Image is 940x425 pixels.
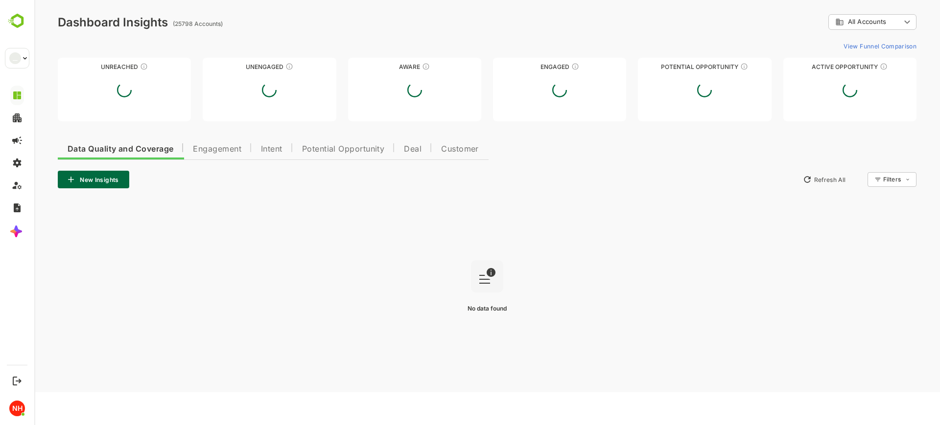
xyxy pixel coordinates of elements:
div: Aware [314,63,447,70]
button: View Funnel Comparison [805,38,882,54]
button: Logout [10,374,23,387]
span: All Accounts [814,18,852,25]
div: NH [9,401,25,416]
div: Filters [848,171,882,188]
div: Active Opportunity [749,63,882,70]
div: __ [9,52,21,64]
ag: (25798 Accounts) [139,20,191,27]
span: Data Quality and Coverage [33,145,139,153]
div: These accounts have just entered the buying cycle and need further nurturing [388,63,396,70]
div: Unengaged [168,63,302,70]
div: Filters [849,176,867,183]
span: Intent [227,145,248,153]
span: Customer [407,145,445,153]
div: All Accounts [794,13,882,32]
div: These accounts have open opportunities which might be at any of the Sales Stages [846,63,853,70]
div: These accounts are MQAs and can be passed on to Inside Sales [706,63,714,70]
div: These accounts are warm, further nurturing would qualify them to MQAs [537,63,545,70]
div: Engaged [459,63,592,70]
div: Potential Opportunity [604,63,737,70]
div: Unreached [23,63,157,70]
div: All Accounts [801,18,867,26]
span: Potential Opportunity [268,145,351,153]
button: Refresh All [764,172,816,187]
div: Dashboard Insights [23,15,134,29]
span: Deal [370,145,387,153]
span: Engagement [159,145,207,153]
button: New Insights [23,171,95,188]
div: These accounts have not shown enough engagement and need nurturing [251,63,259,70]
div: These accounts have not been engaged with for a defined time period [106,63,114,70]
span: No data found [433,305,472,312]
img: BambooboxLogoMark.f1c84d78b4c51b1a7b5f700c9845e183.svg [5,12,30,30]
